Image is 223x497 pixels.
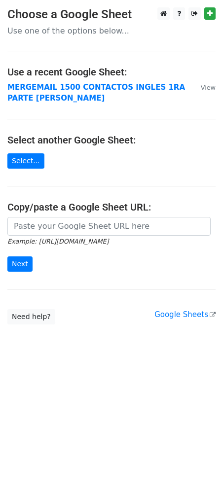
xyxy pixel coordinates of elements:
a: Need help? [7,309,55,324]
a: Google Sheets [154,310,216,319]
a: MERGEMAIL 1500 CONTACTOS INGLES 1RA PARTE [PERSON_NAME] [7,83,185,103]
h4: Select another Google Sheet: [7,134,216,146]
a: Select... [7,153,44,169]
small: Example: [URL][DOMAIN_NAME] [7,238,109,245]
p: Use one of the options below... [7,26,216,36]
h4: Copy/paste a Google Sheet URL: [7,201,216,213]
a: View [191,83,216,92]
h3: Choose a Google Sheet [7,7,216,22]
small: View [201,84,216,91]
h4: Use a recent Google Sheet: [7,66,216,78]
input: Next [7,256,33,272]
input: Paste your Google Sheet URL here [7,217,211,236]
